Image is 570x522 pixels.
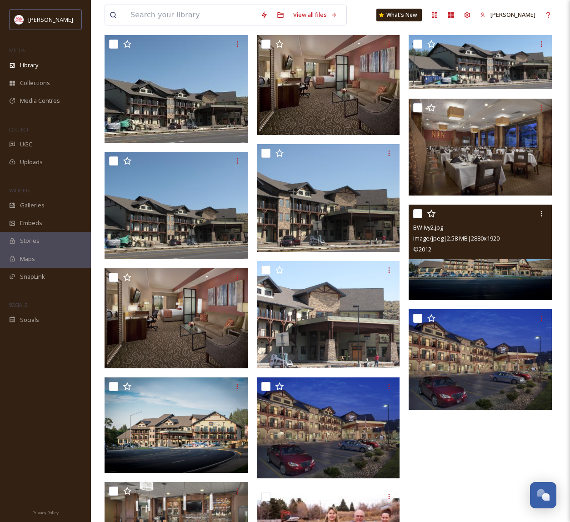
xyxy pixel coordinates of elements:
[9,301,27,308] span: SOCIALS
[9,47,25,54] span: MEDIA
[20,140,32,149] span: UGC
[20,96,60,105] span: Media Centres
[530,482,556,508] button: Open Chat
[20,236,40,245] span: Stories
[105,152,248,259] img: PROPERTIES 2011 012.jpg
[409,309,552,410] img: Best Western Ivy.jpg
[289,6,342,24] a: View all files
[409,35,552,89] img: PROPERTIES 2011 013.jpg
[257,35,400,135] img: thumbnail of room.jpg
[257,377,400,478] img: BW Ivy - small.jpg
[413,223,443,231] span: BW Ivy2.jpg
[126,5,256,25] input: Search your library
[9,187,30,194] span: WIDGETS
[376,9,422,21] a: What's New
[409,99,552,196] img: BW51071 Premier Ivy Inn &amp; Suites Dining WY D1.jpg
[20,201,45,210] span: Galleries
[20,61,38,70] span: Library
[9,126,29,133] span: COLLECT
[20,272,45,281] span: SnapLink
[490,10,535,19] span: [PERSON_NAME]
[105,268,248,368] img: BW51071 Premier Ivy Inn &amp; Suites King-Suite - Editted WY D1.jpg
[105,377,248,473] img: BW Ivy1.jpg
[15,15,24,24] img: images%20(1).png
[105,35,248,143] img: thumbnail.jpg
[257,261,400,368] img: PROPERTIES 2011 010.jpg
[413,234,500,242] span: image/jpeg | 2.58 MB | 2880 x 1920
[20,79,50,87] span: Collections
[20,316,39,324] span: Socials
[475,6,540,24] a: [PERSON_NAME]
[32,507,59,517] a: Privacy Policy
[257,144,400,251] img: PROPERTIES 2011 011.jpg
[413,245,431,253] span: © 2012
[20,219,42,227] span: Embeds
[32,510,59,516] span: Privacy Policy
[20,255,35,263] span: Maps
[28,15,73,24] span: [PERSON_NAME]
[20,158,43,166] span: Uploads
